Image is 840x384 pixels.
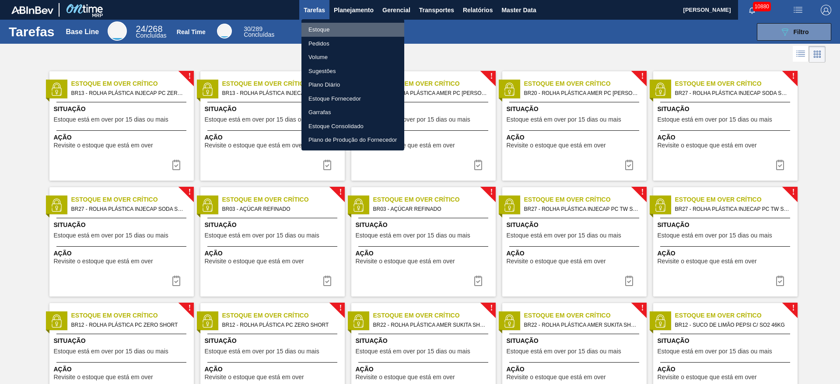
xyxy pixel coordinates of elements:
a: Plano de Produção do Fornecedor [301,133,404,147]
a: Estoque Consolidado [301,119,404,133]
a: Pedidos [301,37,404,51]
a: Plano Diário [301,78,404,92]
a: Estoque [301,23,404,37]
a: Volume [301,50,404,64]
a: Estoque Fornecedor [301,92,404,106]
a: Sugestões [301,64,404,78]
a: Garrafas [301,105,404,119]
